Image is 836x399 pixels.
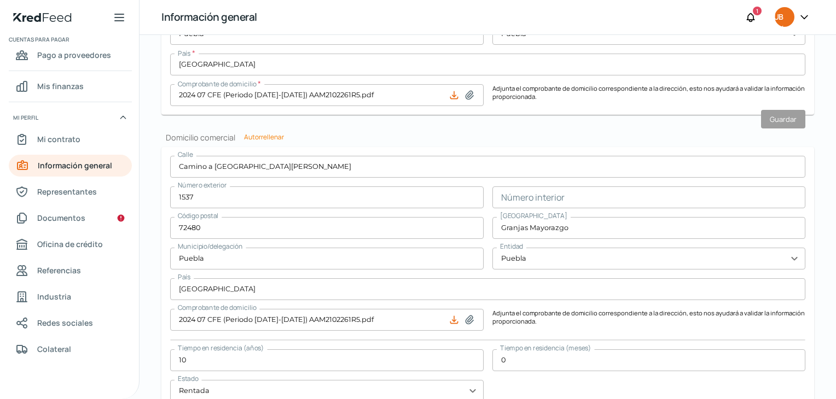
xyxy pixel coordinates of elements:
[178,242,243,251] font: Municipio/delegación
[9,75,132,97] a: Mis finanzas
[178,374,199,383] font: Estado
[178,211,218,220] font: Código postal
[244,132,284,142] font: Autorrellenar
[37,265,81,275] font: Referencias
[9,181,132,203] a: Representantes
[756,7,758,15] font: 1
[178,272,190,281] font: País
[37,213,85,223] font: Documentos
[9,338,132,360] a: Colateral
[9,155,132,177] a: Información general
[9,260,132,281] a: Referencias
[37,318,93,328] font: Redes sociales
[38,160,112,171] font: Información general
[161,10,257,24] font: Información general
[37,186,97,197] font: Representantes
[178,303,256,312] font: Comprobante de domicilio
[178,180,227,190] font: Número exterior
[492,84,805,101] font: Adjunta el comprobante de domicilio correspondiente a la dirección, esto nos ayudará a validar la...
[37,291,71,302] font: Industria
[166,132,235,143] font: Domicilio comercial
[178,150,193,159] font: Calle
[37,239,103,249] font: Oficina de crédito
[761,110,805,128] button: Guardar
[9,44,132,66] a: Pago a proveedores
[178,49,190,58] font: País
[13,114,38,121] font: Mi perfil
[178,79,256,89] font: Comprobante de domicilio
[37,134,80,144] font: Mi contrato
[9,312,132,334] a: Redes sociales
[37,81,84,91] font: Mis finanzas
[500,242,523,251] font: Entidad
[9,207,132,229] a: Documentos
[9,286,132,308] a: Industria
[9,128,132,150] a: Mi contrato
[770,114,797,124] font: Guardar
[500,343,591,353] font: Tiempo en residencia (meses)
[492,309,805,325] font: Adjunta el comprobante de domicilio correspondiente a la dirección, esto nos ayudará a validar la...
[500,211,567,220] font: [GEOGRAPHIC_DATA]
[244,134,284,140] button: Autorrellenar
[37,344,71,354] font: Colateral
[9,233,132,255] a: Oficina de crédito
[178,343,264,353] font: Tiempo en residencia (años)
[37,50,111,60] font: Pago a proveedores
[9,36,69,43] font: Cuentas para pagar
